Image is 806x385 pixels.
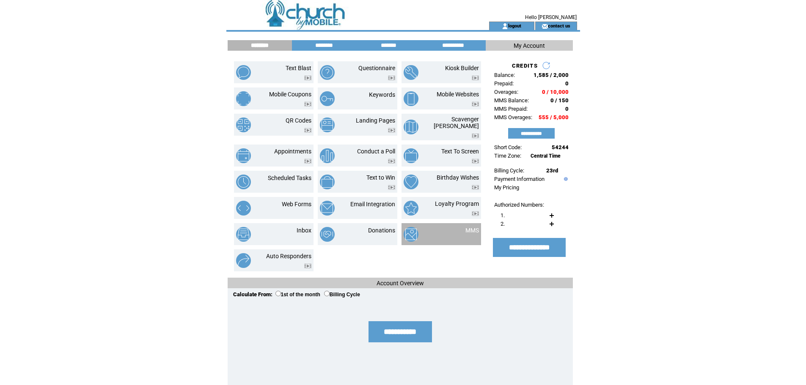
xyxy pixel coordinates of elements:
span: MMS Balance: [494,97,529,104]
span: Overages: [494,89,518,95]
img: landing-pages.png [320,117,335,132]
a: Keywords [369,91,395,98]
img: video.png [388,159,395,164]
img: kiosk-builder.png [404,65,418,80]
img: appointments.png [236,148,251,163]
a: Conduct a Poll [357,148,395,155]
img: keywords.png [320,91,335,106]
img: donations.png [320,227,335,242]
span: 54244 [552,144,569,150]
span: Billing Cycle: [494,167,524,174]
span: Account Overview [377,280,424,287]
span: MMS Prepaid: [494,106,528,112]
span: 2. [501,221,505,227]
a: Scavenger [PERSON_NAME] [434,116,479,129]
span: 555 / 5,000 [539,114,569,120]
a: Mobile Coupons [269,91,311,98]
img: video.png [304,159,311,164]
label: Billing Cycle [324,292,360,298]
img: video.png [472,159,479,164]
img: birthday-wishes.png [404,175,418,189]
a: Auto Responders [266,253,311,259]
a: Questionnaire [358,65,395,71]
input: 1st of the month [275,291,281,296]
a: QR Codes [286,117,311,124]
img: text-to-win.png [320,175,335,189]
span: Calculate From: [233,291,272,298]
a: Text Blast [286,65,311,71]
img: mobile-websites.png [404,91,418,106]
a: contact us [548,23,570,28]
img: video.png [304,128,311,133]
img: video.png [472,76,479,80]
a: Text To Screen [441,148,479,155]
img: video.png [472,211,479,216]
img: loyalty-program.png [404,201,418,216]
img: conduct-a-poll.png [320,148,335,163]
span: 23rd [546,167,558,174]
input: Billing Cycle [324,291,330,296]
label: 1st of the month [275,292,320,298]
img: mobile-coupons.png [236,91,251,106]
a: Loyalty Program [435,200,479,207]
img: questionnaire.png [320,65,335,80]
span: MMS Overages: [494,114,532,120]
span: 0 [565,106,569,112]
a: Inbox [297,227,311,234]
img: video.png [388,76,395,80]
img: video.png [304,102,311,106]
a: Landing Pages [356,117,395,124]
a: logout [508,23,521,28]
a: My Pricing [494,184,519,191]
img: text-to-screen.png [404,148,418,163]
a: Web Forms [282,201,311,208]
span: My Account [514,42,545,49]
img: web-forms.png [236,201,251,216]
span: Prepaid: [494,80,514,87]
span: Central Time [531,153,561,159]
img: video.png [388,185,395,190]
a: Mobile Websites [437,91,479,98]
img: video.png [304,264,311,268]
img: contact_us_icon.gif [542,23,548,30]
span: 0 / 150 [550,97,569,104]
a: Donations [368,227,395,234]
img: mms.png [404,227,418,242]
span: 1. [501,212,505,218]
img: scavenger-hunt.png [404,120,418,134]
img: scheduled-tasks.png [236,175,251,189]
span: Hello [PERSON_NAME] [525,14,577,20]
span: 0 / 10,000 [542,89,569,95]
img: qr-codes.png [236,117,251,132]
span: Authorized Numbers: [494,202,544,208]
a: Kiosk Builder [445,65,479,71]
span: 1,585 / 2,000 [534,72,569,78]
img: video.png [472,185,479,190]
img: video.png [472,102,479,106]
a: Payment Information [494,176,545,182]
span: CREDITS [512,63,538,69]
img: video.png [388,128,395,133]
a: Text to Win [366,174,395,181]
img: auto-responders.png [236,253,251,268]
span: 0 [565,80,569,87]
img: help.gif [562,177,568,181]
img: text-blast.png [236,65,251,80]
img: video.png [472,134,479,138]
img: video.png [304,76,311,80]
span: Time Zone: [494,153,521,159]
a: MMS [465,227,479,234]
a: Email Integration [350,201,395,208]
img: inbox.png [236,227,251,242]
a: Birthday Wishes [437,174,479,181]
span: Balance: [494,72,515,78]
span: Short Code: [494,144,522,150]
img: account_icon.gif [502,23,508,30]
img: email-integration.png [320,201,335,216]
a: Appointments [274,148,311,155]
a: Scheduled Tasks [268,175,311,181]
